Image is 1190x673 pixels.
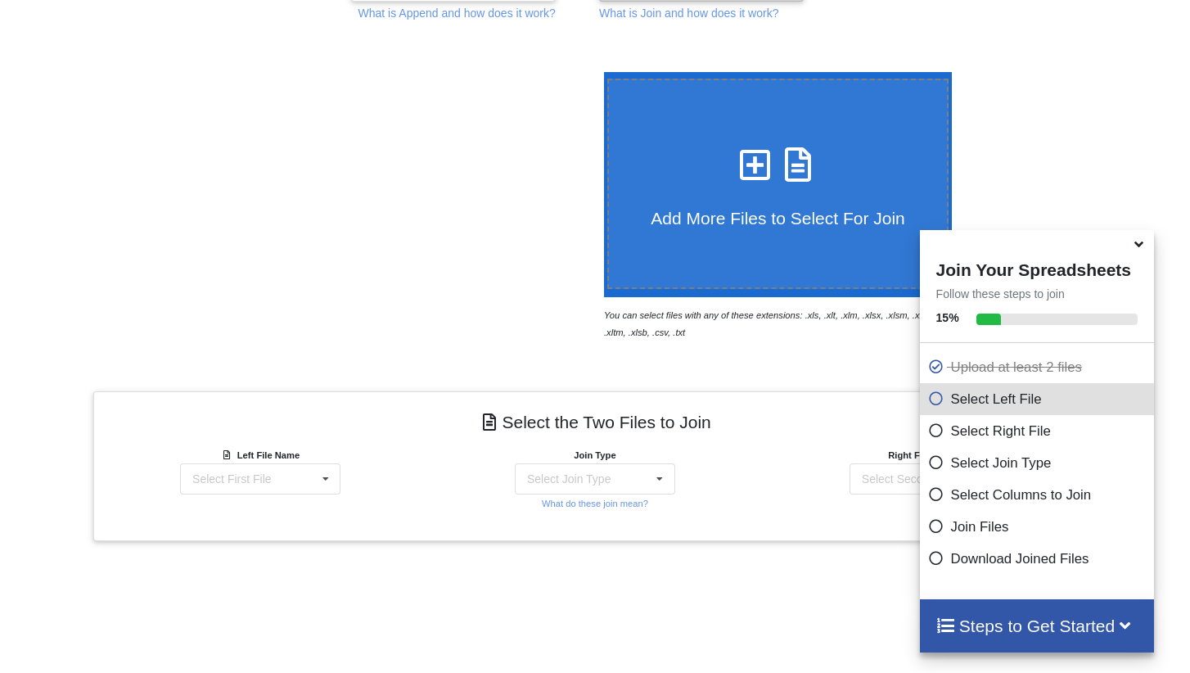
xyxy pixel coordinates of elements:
b: Join Type [574,450,615,460]
small: What do these join mean? [542,499,648,508]
b: 15 % [936,311,959,324]
i: You can select files with any of these extensions: .xls, .xlt, .xlm, .xlsx, .xlsm, .xltx, .xltm, ... [604,310,931,337]
b: Left File Name [237,450,300,460]
p: What is Join and how does it work? [599,5,778,21]
p: Upload at least 2 files [928,357,1151,377]
p: Download Joined Files [928,549,1151,569]
div: Select First File [192,473,271,485]
div: Select Second File [862,473,958,485]
p: Select Join Type [928,453,1151,473]
span: Add More Files to Select For Join [651,209,904,228]
h4: Steps to Get Started [936,616,1138,636]
p: Select Right File [928,421,1151,441]
p: Follow these steps to join [920,286,1155,302]
div: Select Join Type [527,473,611,485]
b: Right File Name [888,450,971,460]
p: Select Columns to Join [928,485,1151,505]
p: What is Append and how does it work? [358,5,556,21]
p: Join Files [928,517,1151,537]
p: Select Left File [928,389,1151,409]
h4: Join Your Spreadsheets [920,255,1155,280]
h4: Select the Two Files to Join [106,404,1085,440]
